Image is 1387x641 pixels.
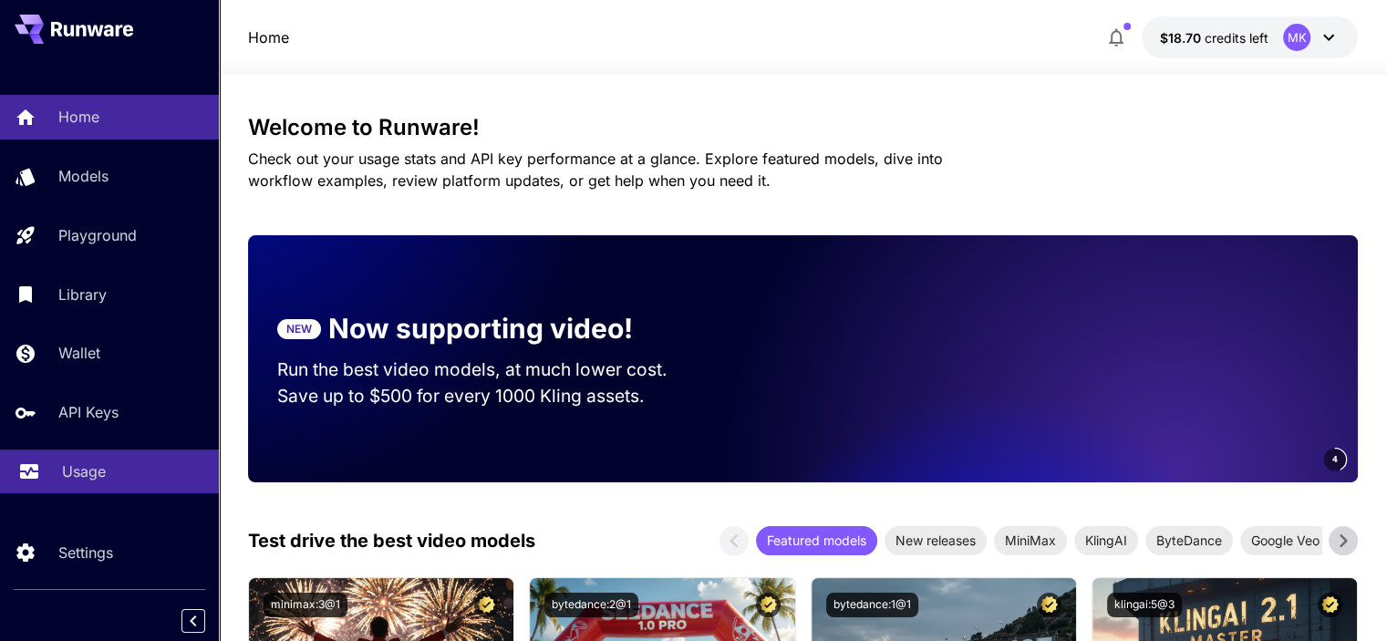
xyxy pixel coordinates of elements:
p: NEW [286,321,312,337]
p: API Keys [58,401,119,423]
div: KlingAI [1074,526,1138,555]
div: ByteDance [1145,526,1233,555]
h3: Welcome to Runware! [248,115,1358,140]
div: Collapse sidebar [195,605,219,637]
button: bytedance:2@1 [544,593,638,617]
span: 4 [1332,452,1338,466]
p: Test drive the best video models [248,527,535,554]
button: Certified Model – Vetted for best performance and includes a commercial license. [756,593,781,617]
button: Certified Model – Vetted for best performance and includes a commercial license. [474,593,499,617]
a: Home [248,26,289,48]
button: minimax:3@1 [264,593,347,617]
div: MK [1283,24,1310,51]
p: Settings [58,542,113,563]
span: Featured models [756,531,877,550]
div: Featured models [756,526,877,555]
span: Check out your usage stats and API key performance at a glance. Explore featured models, dive int... [248,150,943,190]
p: Home [58,106,99,128]
p: Now supporting video! [328,308,633,349]
p: Playground [58,224,137,246]
span: MiniMax [994,531,1067,550]
span: credits left [1205,30,1268,46]
button: klingai:5@3 [1107,593,1182,617]
span: Google Veo [1240,531,1330,550]
button: bytedance:1@1 [826,593,918,617]
div: $18.6961 [1160,28,1268,47]
p: Run the best video models, at much lower cost. [277,357,702,383]
span: $18.70 [1160,30,1205,46]
div: MiniMax [994,526,1067,555]
div: New releases [885,526,987,555]
p: Library [58,284,107,305]
button: Certified Model – Vetted for best performance and includes a commercial license. [1318,593,1342,617]
span: New releases [885,531,987,550]
p: Wallet [58,342,100,364]
p: Save up to $500 for every 1000 Kling assets. [277,383,702,409]
span: ByteDance [1145,531,1233,550]
div: Google Veo [1240,526,1330,555]
button: Certified Model – Vetted for best performance and includes a commercial license. [1037,593,1061,617]
button: $18.6961MK [1142,16,1358,58]
nav: breadcrumb [248,26,289,48]
p: Models [58,165,109,187]
span: KlingAI [1074,531,1138,550]
p: Usage [62,460,106,482]
button: Collapse sidebar [181,609,205,633]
